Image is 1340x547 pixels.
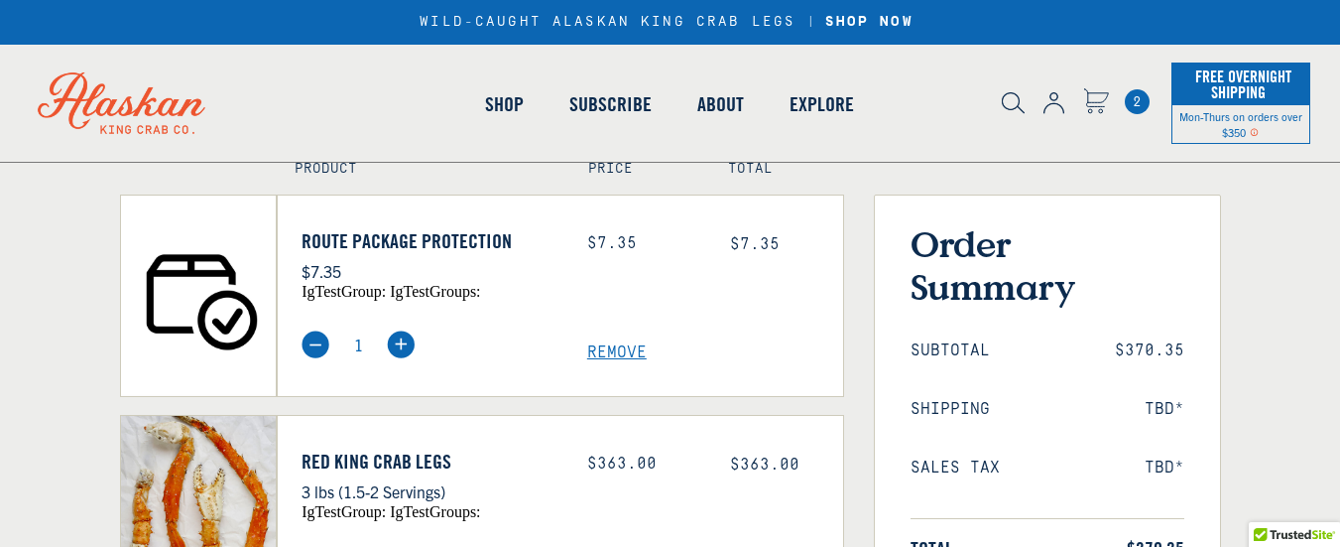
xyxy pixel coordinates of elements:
h4: Total [728,161,825,178]
a: Red King Crab Legs [302,450,557,474]
span: $7.35 [730,235,780,253]
a: About [674,48,767,161]
a: Explore [767,48,877,161]
img: minus [302,331,329,358]
img: account [1043,92,1064,114]
span: 2 [1125,89,1150,114]
img: search [1002,92,1025,114]
a: Shop [462,48,547,161]
a: Route Package Protection [302,229,557,253]
span: $370.35 [1115,342,1184,360]
div: $363.00 [587,455,700,474]
p: 3 lbs (1.5-2 Servings) [302,479,557,504]
a: Cart [1083,88,1109,117]
span: Subtotal [911,342,990,360]
a: Cart [1125,89,1150,114]
h4: Price [588,161,685,178]
span: Sales Tax [911,459,1000,478]
img: Alaskan King Crab Co. logo [10,45,233,162]
img: Route Package Protection - $7.35 [121,196,277,396]
div: WILD-CAUGHT ALASKAN KING CRAB LEGS | [420,14,919,31]
img: plus [387,331,415,358]
span: igTestGroups: [390,283,480,300]
h4: Product [295,161,546,178]
span: igTestGroup: [302,503,386,520]
h3: Order Summary [911,222,1184,308]
span: $363.00 [730,456,799,474]
span: Free Overnight Shipping [1190,62,1291,107]
strong: SHOP NOW [825,14,914,30]
a: SHOP NOW [818,14,920,31]
span: igTestGroup: [302,283,386,300]
a: Remove [587,343,843,362]
div: $7.35 [587,234,700,253]
span: Shipping Notice Icon [1250,125,1259,139]
span: Mon-Thurs on orders over $350 [1179,109,1302,139]
p: $7.35 [302,258,557,284]
span: igTestGroups: [390,503,480,520]
span: Shipping [911,400,990,419]
a: Subscribe [547,48,674,161]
